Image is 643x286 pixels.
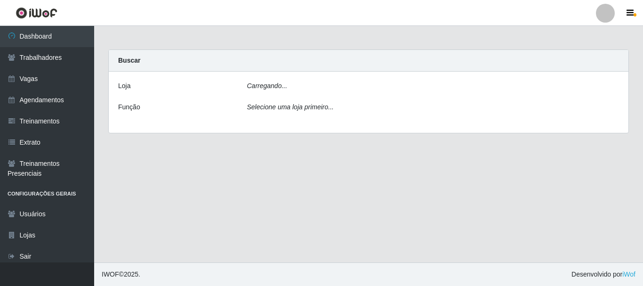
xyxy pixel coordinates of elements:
span: Desenvolvido por [571,270,635,279]
a: iWof [622,270,635,278]
label: Função [118,102,140,112]
label: Loja [118,81,130,91]
strong: Buscar [118,57,140,64]
span: © 2025 . [102,270,140,279]
img: CoreUI Logo [16,7,57,19]
span: IWOF [102,270,119,278]
i: Carregando... [247,82,288,90]
i: Selecione uma loja primeiro... [247,103,334,111]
